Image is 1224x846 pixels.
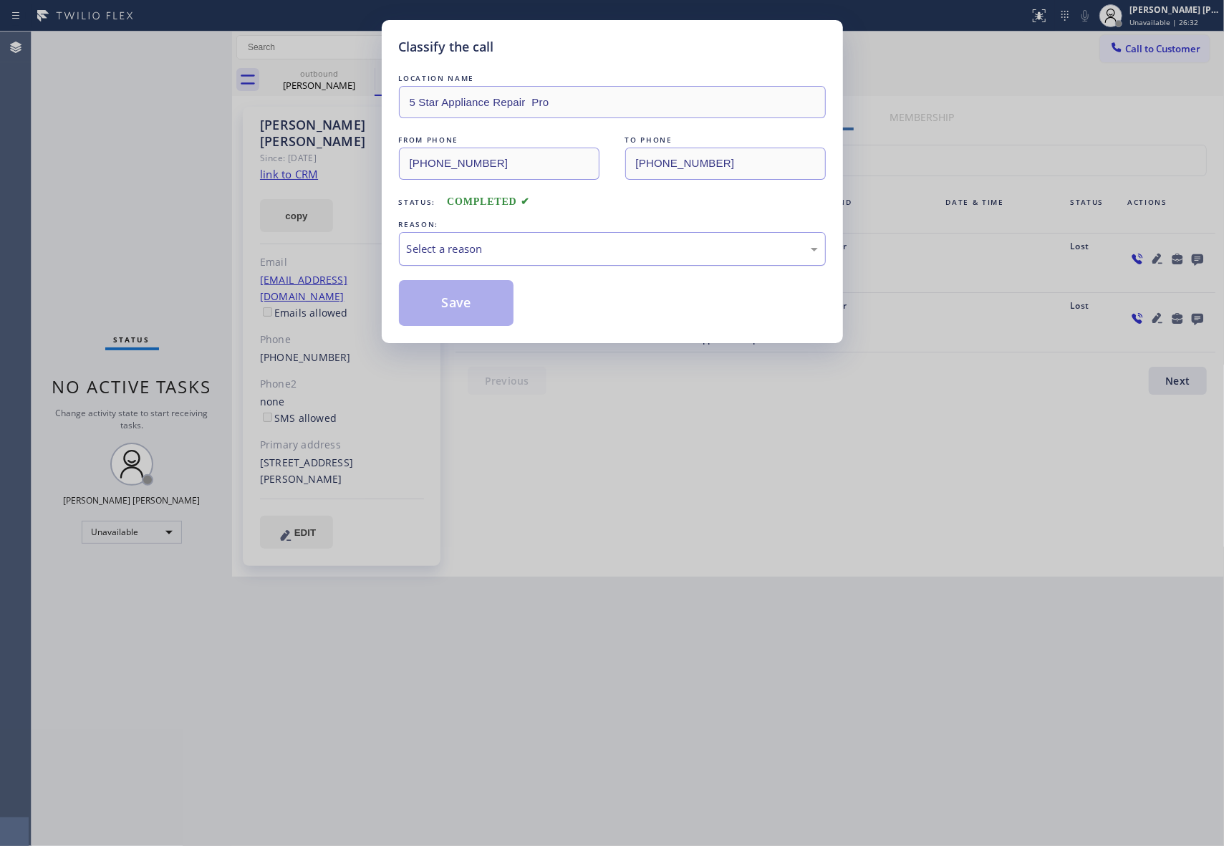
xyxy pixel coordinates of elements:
[399,71,826,86] div: LOCATION NAME
[625,133,826,148] div: TO PHONE
[399,133,599,148] div: FROM PHONE
[399,217,826,232] div: REASON:
[407,241,818,257] div: Select a reason
[447,196,530,207] span: COMPLETED
[399,280,514,326] button: Save
[399,37,494,57] h5: Classify the call
[399,148,599,180] input: From phone
[625,148,826,180] input: To phone
[399,197,436,207] span: Status:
